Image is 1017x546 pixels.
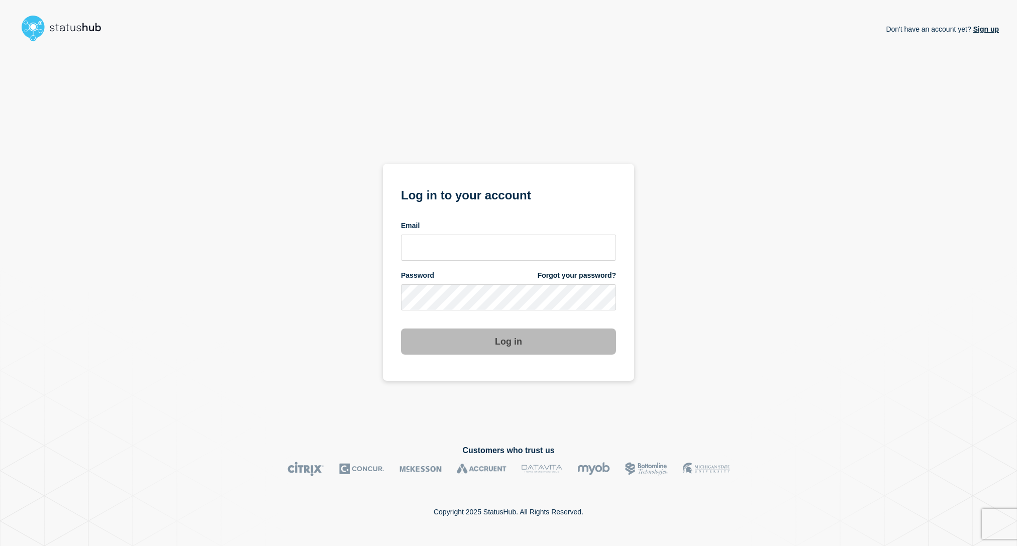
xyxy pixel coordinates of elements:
img: StatusHub logo [18,12,114,44]
span: Password [401,271,434,280]
p: Copyright 2025 StatusHub. All Rights Reserved. [434,508,583,516]
input: password input [401,284,616,310]
p: Don't have an account yet? [886,17,999,41]
img: DataVita logo [522,462,562,476]
a: Forgot your password? [538,271,616,280]
img: Accruent logo [457,462,506,476]
img: Concur logo [339,462,384,476]
img: McKesson logo [399,462,442,476]
img: myob logo [577,462,610,476]
img: MSU logo [683,462,730,476]
input: email input [401,235,616,261]
h2: Customers who trust us [18,446,999,455]
img: Bottomline logo [625,462,668,476]
a: Sign up [971,25,999,33]
h1: Log in to your account [401,185,616,203]
span: Email [401,221,420,231]
img: Citrix logo [287,462,324,476]
button: Log in [401,329,616,355]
